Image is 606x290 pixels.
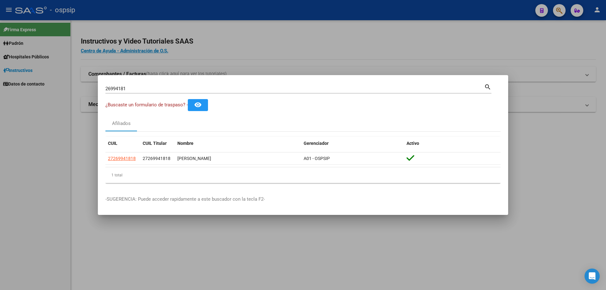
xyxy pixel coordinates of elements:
[484,83,491,90] mat-icon: search
[105,167,501,183] div: 1 total
[194,101,202,109] mat-icon: remove_red_eye
[585,269,600,284] div: Open Intercom Messenger
[143,141,167,146] span: CUIL Titular
[108,141,117,146] span: CUIL
[304,156,330,161] span: A01 - OSPSIP
[407,141,419,146] span: Activo
[140,137,175,150] datatable-header-cell: CUIL Titular
[112,120,131,127] div: Afiliados
[177,141,193,146] span: Nombre
[105,196,501,203] p: -SUGERENCIA: Puede acceder rapidamente a este buscador con la tecla F2-
[175,137,301,150] datatable-header-cell: Nombre
[304,141,329,146] span: Gerenciador
[105,102,188,108] span: ¿Buscaste un formulario de traspaso? -
[301,137,404,150] datatable-header-cell: Gerenciador
[108,156,136,161] span: 27269941818
[177,155,299,162] div: [PERSON_NAME]
[105,137,140,150] datatable-header-cell: CUIL
[143,156,170,161] span: 27269941818
[404,137,501,150] datatable-header-cell: Activo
